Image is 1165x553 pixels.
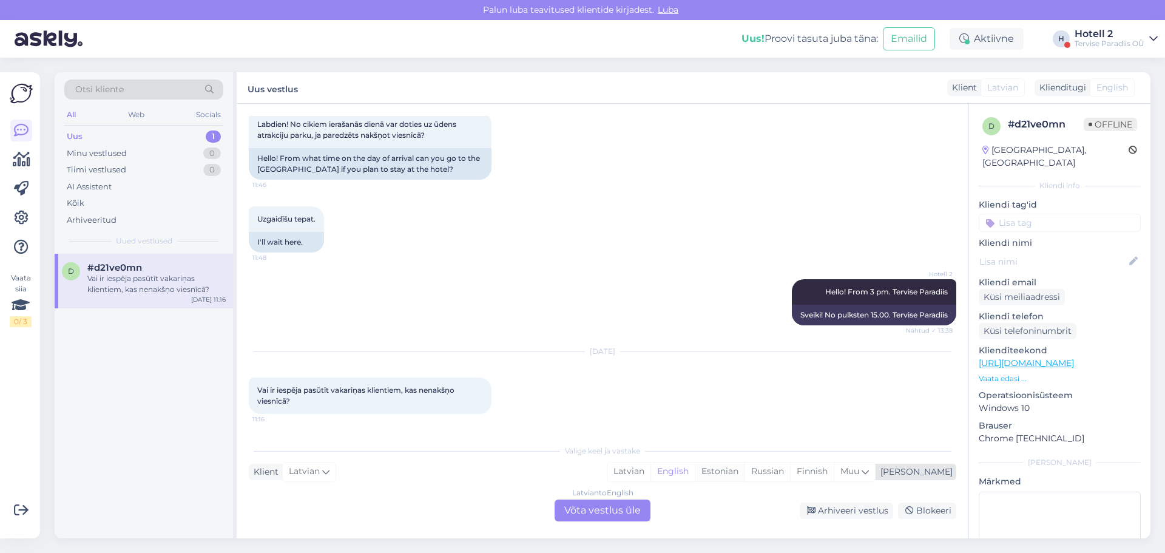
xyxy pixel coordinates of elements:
div: Küsi telefoninumbrit [979,323,1076,339]
label: Uus vestlus [248,80,298,96]
div: Proovi tasuta juba täna: [741,32,878,46]
div: Tiimi vestlused [67,164,126,176]
span: 11:16 [252,415,298,424]
div: Kõik [67,197,84,209]
a: [URL][DOMAIN_NAME] [979,358,1074,368]
span: 11:48 [252,253,298,262]
div: Web [126,107,147,123]
span: #d21ve0mn [87,262,142,273]
span: Hello! From 3 pm. Tervise Paradiis [825,287,948,296]
div: All [64,107,78,123]
div: English [650,463,695,481]
div: Klient [249,466,279,478]
div: Hello! From what time on the day of arrival can you go to the [GEOGRAPHIC_DATA] if you plan to st... [249,148,491,180]
div: Klient [947,81,977,94]
div: [PERSON_NAME] [876,466,953,478]
div: 0 [203,148,221,160]
span: Muu [840,466,859,477]
span: Labdien! No cikiem ierašanās dienā var doties uz ūdens atrakciju parku, ja paredzēts nakšņot vies... [257,120,458,140]
p: Märkmed [979,475,1141,488]
span: Offline [1084,118,1137,131]
span: Otsi kliente [75,83,124,96]
p: Windows 10 [979,402,1141,415]
p: Kliendi telefon [979,310,1141,323]
div: Finnish [790,463,834,481]
span: 11:46 [252,180,298,189]
p: Klienditeekond [979,344,1141,357]
div: Vaata siia [10,273,32,327]
span: Latvian [289,465,320,478]
button: Emailid [883,27,935,50]
span: Luba [654,4,682,15]
span: d [68,266,74,276]
div: Hotell 2 [1075,29,1144,39]
div: Valige keel ja vastake [249,446,956,456]
div: H [1053,30,1070,47]
div: Tervise Paradiis OÜ [1075,39,1144,49]
div: Küsi meiliaadressi [979,289,1065,305]
div: Võta vestlus üle [555,500,650,521]
span: Nähtud ✓ 13:38 [906,326,953,335]
div: Arhiveeri vestlus [800,503,893,519]
p: Brauser [979,419,1141,432]
span: Hotell 2 [907,270,953,279]
div: Kliendi info [979,180,1141,191]
div: Uus [67,131,83,143]
p: Chrome [TECHNICAL_ID] [979,432,1141,445]
p: Vaata edasi ... [979,373,1141,384]
div: 0 [203,164,221,176]
div: 1 [206,131,221,143]
span: Uued vestlused [116,236,172,246]
span: English [1096,81,1128,94]
div: Estonian [695,463,745,481]
div: # d21ve0mn [1008,117,1084,132]
span: Latvian [987,81,1018,94]
div: Latvian to English [572,487,633,498]
div: [GEOGRAPHIC_DATA], [GEOGRAPHIC_DATA] [982,144,1129,169]
b: Uus! [741,33,765,44]
input: Lisa tag [979,214,1141,232]
a: Hotell 2Tervise Paradiis OÜ [1075,29,1158,49]
div: AI Assistent [67,181,112,193]
p: Kliendi email [979,276,1141,289]
div: Russian [745,463,790,481]
div: [DATE] [249,346,956,357]
img: Askly Logo [10,82,33,105]
input: Lisa nimi [979,255,1127,268]
div: Aktiivne [950,28,1024,50]
div: Socials [194,107,223,123]
div: Sveiki! No pulksten 15.00. Tervise Paradiis [792,305,956,325]
div: Blokeeri [898,503,956,519]
span: Uzgaidīšu tepat. [257,214,316,223]
div: Arhiveeritud [67,214,116,226]
div: [PERSON_NAME] [979,457,1141,468]
p: Kliendi nimi [979,237,1141,249]
div: 0 / 3 [10,316,32,327]
div: Vai ir iespēja pasūtīt vakariņas klientiem, kas nenakšņo viesnīcā? [87,273,226,295]
span: d [988,121,994,131]
p: Kliendi tag'id [979,198,1141,211]
div: [DATE] 11:16 [191,295,226,304]
div: I'll wait here. [249,232,324,253]
div: Minu vestlused [67,148,127,160]
div: Klienditugi [1035,81,1086,94]
p: Operatsioonisüsteem [979,389,1141,402]
div: Latvian [607,463,650,481]
span: Vai ir iespēja pasūtīt vakariņas klientiem, kas nenakšņo viesnīcā? [257,385,456,405]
